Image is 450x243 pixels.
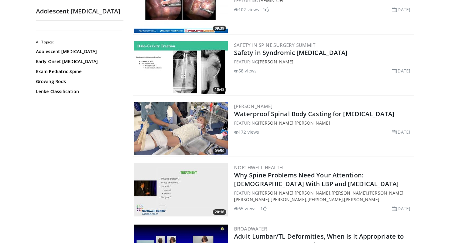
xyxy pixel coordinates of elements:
[392,6,410,13] li: [DATE]
[213,87,226,92] span: 10:48
[392,67,410,74] li: [DATE]
[258,190,293,196] a: [PERSON_NAME]
[234,48,347,57] a: Safety in Syndromic [MEDICAL_DATA]
[392,129,410,135] li: [DATE]
[134,163,228,216] a: 20:16
[271,196,306,202] a: [PERSON_NAME]
[36,58,120,65] a: Early Onset [MEDICAL_DATA]
[134,102,228,155] a: 09:50
[213,209,226,215] span: 20:16
[234,171,399,188] a: Why Spine Problems Need Your Attention: [DEMOGRAPHIC_DATA] With LBP and [MEDICAL_DATA]
[258,120,293,126] a: [PERSON_NAME]
[36,7,123,15] h2: Adolescent [MEDICAL_DATA]
[36,78,120,85] a: Growing Rods
[134,41,228,94] img: b30a7406-ad90-4ded-b411-714ed21e793d.300x170_q85_crop-smart_upscale.jpg
[134,41,228,94] a: 10:48
[134,163,228,216] img: 92fbca09-a567-4b0d-9897-c49858cdeabe.300x170_q85_crop-smart_upscale.jpg
[332,190,367,196] a: [PERSON_NAME]
[295,120,330,126] a: [PERSON_NAME]
[234,67,257,74] li: 58 views
[234,164,283,171] a: Northwell Health
[36,40,122,45] h2: All Topics:
[234,120,413,126] div: FEATURING ,
[36,88,120,95] a: Lenke Classification
[234,196,269,202] a: [PERSON_NAME]
[234,6,259,13] li: 102 views
[234,205,257,212] li: 65 views
[392,205,410,212] li: [DATE]
[234,226,267,232] a: BroadWater
[234,110,394,118] a: Waterproof Spinal Body Casting for [MEDICAL_DATA]
[36,48,120,55] a: Adolescent [MEDICAL_DATA]
[213,26,226,31] span: 09:39
[368,190,403,196] a: [PERSON_NAME]
[134,102,228,155] img: f44c4e13-1db2-4468-b0f5-30632b3b582a.300x170_q85_crop-smart_upscale.jpg
[36,68,120,75] a: Exam Pediatric Spine
[234,129,259,135] li: 172 views
[234,58,413,65] div: FEATURING
[344,196,379,202] a: [PERSON_NAME]
[263,6,269,13] li: 1
[258,59,293,65] a: [PERSON_NAME]
[234,190,413,203] div: FEATURING , , , , , , ,
[307,196,343,202] a: [PERSON_NAME]
[213,148,226,154] span: 09:50
[260,205,267,212] li: 1
[234,42,315,48] a: Safety in Spine Surgery Summit
[234,103,272,109] a: [PERSON_NAME]
[295,190,330,196] a: [PERSON_NAME]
